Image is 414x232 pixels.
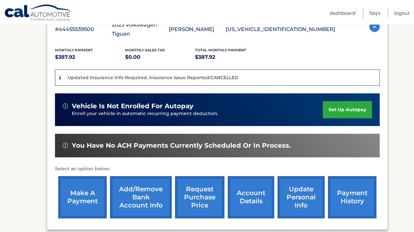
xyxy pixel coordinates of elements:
p: Select an option below: [55,165,380,173]
a: account details [228,176,274,218]
a: payment history [328,176,376,218]
a: Logout [394,8,410,18]
img: alert-white.svg [63,103,68,109]
p: 2023 Volkswagen Tiguan [112,20,169,38]
p: $0.00 [125,53,195,62]
span: Total Monthly Payment [195,48,246,52]
a: update personal info [278,176,325,218]
p: $387.92 [195,53,265,62]
p: Updated Insurance Info Required. Insurance Issue Reported:CANCELLED [68,75,238,80]
p: $387.92 [55,53,125,62]
p: [PERSON_NAME] [169,25,226,34]
a: Dashboard [330,8,355,18]
span: Monthly sales Tax [125,48,165,52]
span: You have no ACH payments currently scheduled or in process. [72,142,291,150]
a: request purchase price [175,176,224,218]
a: make a payment [58,176,107,218]
a: Add/Remove bank account info [110,176,172,218]
p: #44455539500 [55,25,112,34]
a: set up autopay [323,101,372,118]
a: Cal Automotive [4,4,72,23]
p: [US_VEHICLE_IDENTIFICATION_NUMBER] [226,25,335,34]
img: alert-white.svg [63,143,68,148]
span: vehicle is not enrolled for autopay [72,102,193,110]
img: accordion-active.svg [369,22,380,32]
span: Monthly Payment [55,48,93,52]
p: Enroll your vehicle in automatic recurring payment deduction. [72,110,323,117]
a: FAQ's [369,8,380,18]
